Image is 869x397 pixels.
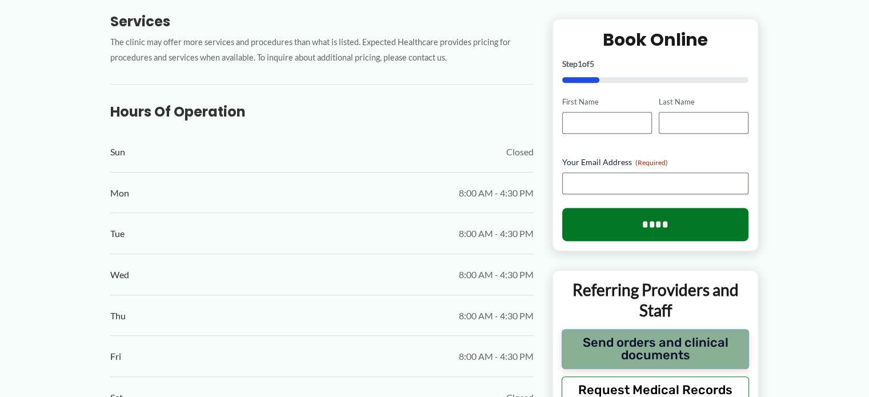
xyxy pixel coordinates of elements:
[562,29,749,51] h2: Book Online
[459,307,534,324] span: 8:00 AM - 4:30 PM
[110,143,125,161] span: Sun
[590,59,594,69] span: 5
[635,158,668,167] span: (Required)
[459,348,534,365] span: 8:00 AM - 4:30 PM
[110,103,534,121] h3: Hours of Operation
[562,60,749,68] p: Step of
[110,266,129,283] span: Wed
[562,97,652,107] label: First Name
[659,97,748,107] label: Last Name
[506,143,534,161] span: Closed
[459,185,534,202] span: 8:00 AM - 4:30 PM
[110,225,125,242] span: Tue
[110,307,126,324] span: Thu
[562,328,750,368] button: Send orders and clinical documents
[562,279,750,321] p: Referring Providers and Staff
[459,225,534,242] span: 8:00 AM - 4:30 PM
[110,13,534,30] h3: Services
[459,266,534,283] span: 8:00 AM - 4:30 PM
[578,59,582,69] span: 1
[110,35,534,66] p: The clinic may offer more services and procedures than what is listed. Expected Healthcare provid...
[562,157,749,168] label: Your Email Address
[110,185,129,202] span: Mon
[110,348,121,365] span: Fri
